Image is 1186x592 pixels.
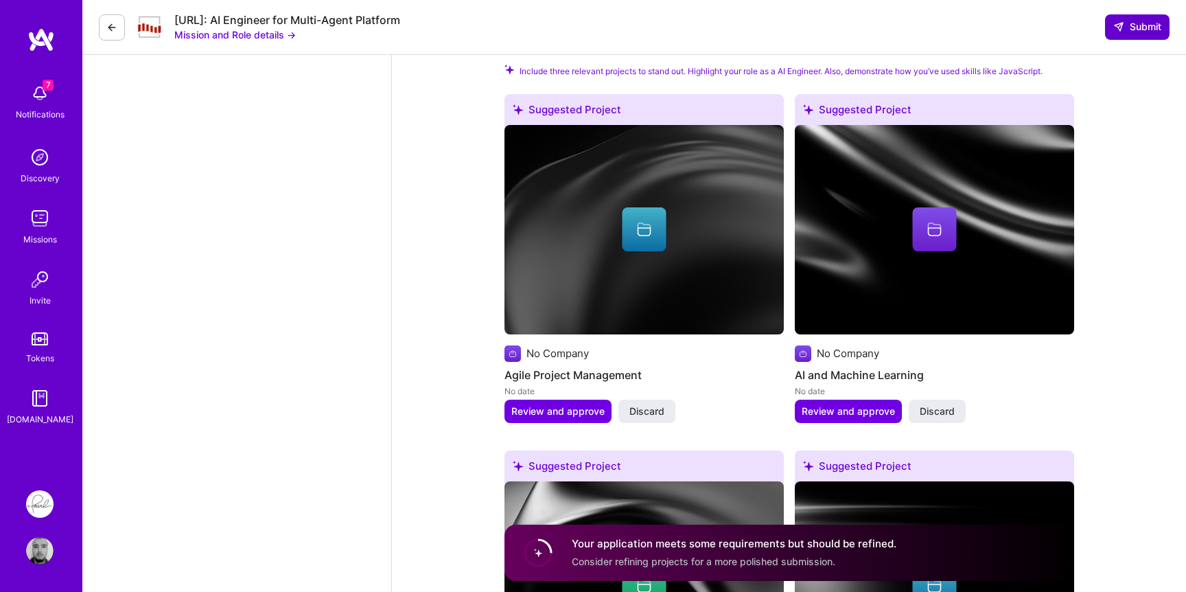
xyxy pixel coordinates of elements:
div: Suggested Project [795,94,1074,130]
img: Invite [26,266,54,293]
img: tokens [32,332,48,345]
div: Notifications [16,107,65,122]
img: cover [504,125,784,334]
span: Consider refining projects for a more polished submission. [572,556,835,567]
a: User Avatar [23,537,57,565]
button: Discard [618,400,675,423]
div: Tokens [26,351,54,365]
div: No Company [817,346,879,361]
button: Submit [1105,14,1170,39]
button: Review and approve [795,400,902,423]
h4: Agile Project Management [504,366,784,384]
div: No date [504,384,784,398]
i: icon LeftArrowDark [106,22,117,33]
img: Company logo [795,345,811,362]
span: Submit [1113,20,1161,34]
div: Suggested Project [504,451,784,487]
i: Check [504,65,514,74]
img: Company logo [504,345,521,362]
div: null [1105,14,1170,39]
i: icon SuggestedTeams [513,104,523,115]
div: No Company [526,346,589,361]
div: [URL]: AI Engineer for Multi-Agent Platform [174,13,400,27]
button: Discard [909,400,966,423]
img: cover [795,125,1074,334]
img: Pearl: Data Science Team [26,490,54,518]
span: Review and approve [802,405,895,418]
img: guide book [26,385,54,412]
span: Discard [920,405,955,418]
h4: Your application meets some requirements but should be refined. [572,537,896,551]
img: bell [26,80,54,107]
span: Review and approve [511,405,605,418]
h4: AI and Machine Learning [795,366,1074,384]
i: icon SuggestedTeams [513,461,523,471]
img: discovery [26,144,54,171]
span: 7 [43,80,54,91]
button: Review and approve [504,400,612,423]
a: Pearl: Data Science Team [23,490,57,518]
i: icon SuggestedTeams [803,104,813,115]
i: icon SuggestedTeams [803,461,813,471]
div: Missions [23,232,57,247]
img: Company Logo [136,15,163,39]
button: Mission and Role details → [174,27,296,42]
i: icon SendLight [1113,21,1124,32]
div: [DOMAIN_NAME] [7,412,73,426]
span: Discard [629,405,664,418]
img: teamwork [26,205,54,232]
div: No date [795,384,1074,398]
span: Include three relevant projects to stand out. Highlight your role as a AI Engineer. Also, demonst... [520,65,1043,78]
img: logo [27,27,55,52]
div: Invite [30,293,51,308]
div: Suggested Project [504,94,784,130]
div: Suggested Project [795,451,1074,487]
div: Discovery [21,171,60,185]
img: User Avatar [26,537,54,565]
